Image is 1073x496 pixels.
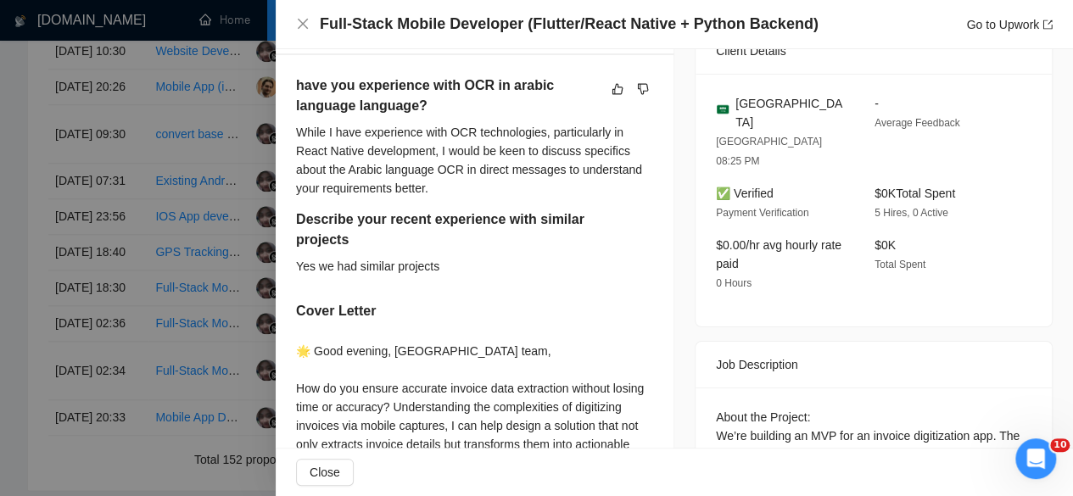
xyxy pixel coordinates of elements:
button: like [607,79,628,99]
div: While I have experience with OCR technologies, particularly in React Native development, I would ... [296,123,653,198]
button: Close [296,17,310,31]
span: close [296,17,310,31]
div: Client Details [716,28,1031,74]
span: ✅ Verified [716,187,774,200]
span: like [612,82,623,96]
button: Close [296,459,354,486]
span: Payment Verification [716,207,808,219]
h5: Describe your recent experience with similar projects [296,209,589,250]
h5: Cover Letter [296,301,376,321]
button: dislike [633,79,653,99]
iframe: Intercom live chat [1015,438,1056,479]
span: Average Feedback [875,117,960,129]
div: Job Description [716,342,1031,387]
span: $0K Total Spent [875,187,955,200]
span: $0K [875,238,896,252]
a: Go to Upworkexport [966,18,1053,31]
span: [GEOGRAPHIC_DATA] [735,94,847,131]
span: Close [310,463,340,482]
span: 5 Hires, 0 Active [875,207,948,219]
h5: have you experience with OCR in arabic language language? [296,75,600,116]
span: - [875,97,879,110]
span: 0 Hours [716,277,752,289]
span: export [1042,20,1053,30]
div: Yes we had similar projects [296,257,640,276]
span: Total Spent [875,259,925,270]
span: $0.00/hr avg hourly rate paid [716,238,841,270]
span: [GEOGRAPHIC_DATA] 08:25 PM [716,136,822,167]
h4: Full-Stack Mobile Developer (Flutter/React Native + Python Backend) [320,14,819,35]
img: 🇸🇦 [717,103,729,115]
span: dislike [637,82,649,96]
span: 10 [1050,438,1070,452]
